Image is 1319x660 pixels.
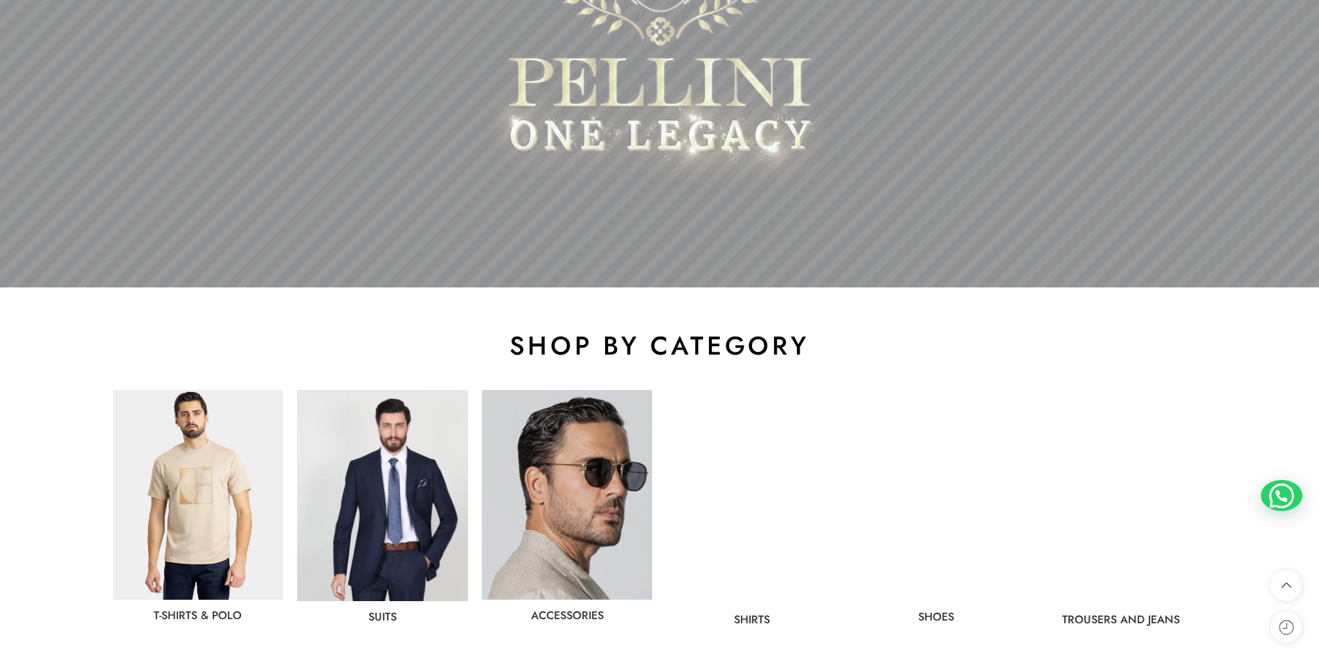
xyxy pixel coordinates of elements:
a: Accessories [531,607,604,623]
a: Suits [368,609,397,625]
a: T-Shirts & Polo [154,607,242,623]
a: Trousers and jeans [1062,612,1180,627]
h2: shop by category [113,329,1207,362]
a: shoes [918,609,954,625]
a: Shirts [734,612,770,627]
